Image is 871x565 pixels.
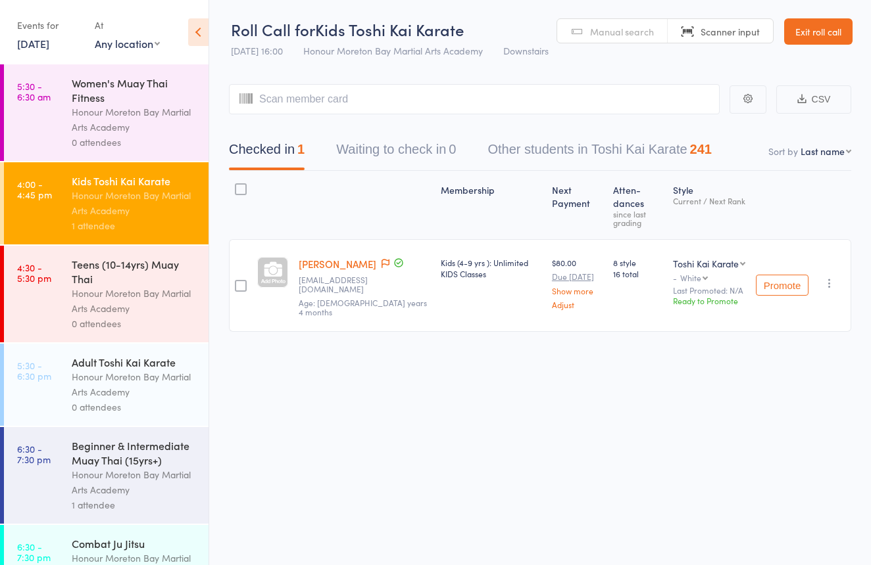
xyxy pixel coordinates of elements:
[613,268,662,279] span: 16 total
[768,145,798,158] label: Sort by
[487,135,712,170] button: Other students in Toshi Kai Karate241
[4,162,209,244] a: 4:00 -4:45 pmKids Toshi Kai KarateHonour Moreton Bay Martial Arts Academy1 attendee
[72,399,197,415] div: 0 attendees
[72,257,197,286] div: Teens (10-14yrs) Muay Thai
[613,210,662,227] div: since last grading
[776,85,851,114] button: CSV
[72,218,197,233] div: 1 attendee
[299,297,427,317] span: Age: [DEMOGRAPHIC_DATA] years 4 months
[690,142,712,156] div: 241
[613,257,662,268] span: 8 style
[95,36,160,51] div: Any location
[315,18,464,40] span: Kids Toshi Kai Karate
[303,44,483,57] span: Honour Moreton Bay Martial Arts Academy
[17,81,51,102] time: 5:30 - 6:30 am
[297,142,305,156] div: 1
[72,104,197,135] div: Honour Moreton Bay Martial Arts Academy
[673,295,745,306] div: Ready to Promote
[673,273,745,282] div: -
[17,541,51,562] time: 6:30 - 7:30 pm
[72,497,197,512] div: 1 attendee
[72,188,197,218] div: Honour Moreton Bay Martial Arts Academy
[801,145,845,158] div: Last name
[503,44,549,57] span: Downstairs
[547,177,608,233] div: Next Payment
[17,360,51,381] time: 5:30 - 6:30 pm
[299,275,430,294] small: ashleighlord98@outlook.com
[72,286,197,316] div: Honour Moreton Bay Martial Arts Academy
[95,14,160,36] div: At
[231,18,315,40] span: Roll Call for
[680,273,701,282] div: White
[552,300,603,309] a: Adjust
[552,257,603,309] div: $80.00
[17,14,82,36] div: Events for
[756,275,809,296] button: Promote
[552,272,603,281] small: Due [DATE]
[72,355,197,369] div: Adult Toshi Kai Karate
[231,44,283,57] span: [DATE] 16:00
[668,177,751,233] div: Style
[17,179,52,200] time: 4:00 - 4:45 pm
[784,18,853,45] a: Exit roll call
[441,257,541,279] div: Kids (4-9 yrs ): Unlimited KIDS Classes
[299,257,376,271] a: [PERSON_NAME]
[608,177,668,233] div: Atten­dances
[72,135,197,150] div: 0 attendees
[72,467,197,497] div: Honour Moreton Bay Martial Arts Academy
[673,257,739,270] div: Toshi Kai Karate
[17,262,51,283] time: 4:30 - 5:30 pm
[72,536,197,551] div: Combat Ju Jitsu
[673,286,745,295] small: Last Promoted: N/A
[336,135,456,170] button: Waiting to check in0
[72,438,197,467] div: Beginner & Intermediate Muay Thai (15yrs+)
[229,84,720,114] input: Scan member card
[17,36,49,51] a: [DATE]
[72,316,197,331] div: 0 attendees
[72,369,197,399] div: Honour Moreton Bay Martial Arts Academy
[701,25,760,38] span: Scanner input
[229,135,305,170] button: Checked in1
[17,443,51,464] time: 6:30 - 7:30 pm
[72,173,197,188] div: Kids Toshi Kai Karate
[4,246,209,342] a: 4:30 -5:30 pmTeens (10-14yrs) Muay ThaiHonour Moreton Bay Martial Arts Academy0 attendees
[449,142,456,156] div: 0
[590,25,654,38] span: Manual search
[673,196,745,205] div: Current / Next Rank
[4,344,209,426] a: 5:30 -6:30 pmAdult Toshi Kai KarateHonour Moreton Bay Martial Arts Academy0 attendees
[4,427,209,524] a: 6:30 -7:30 pmBeginner & Intermediate Muay Thai (15yrs+)Honour Moreton Bay Martial Arts Academy1 a...
[552,286,603,295] a: Show more
[436,177,547,233] div: Membership
[4,64,209,161] a: 5:30 -6:30 amWomen's Muay Thai FitnessHonour Moreton Bay Martial Arts Academy0 attendees
[72,76,197,104] div: Women's Muay Thai Fitness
